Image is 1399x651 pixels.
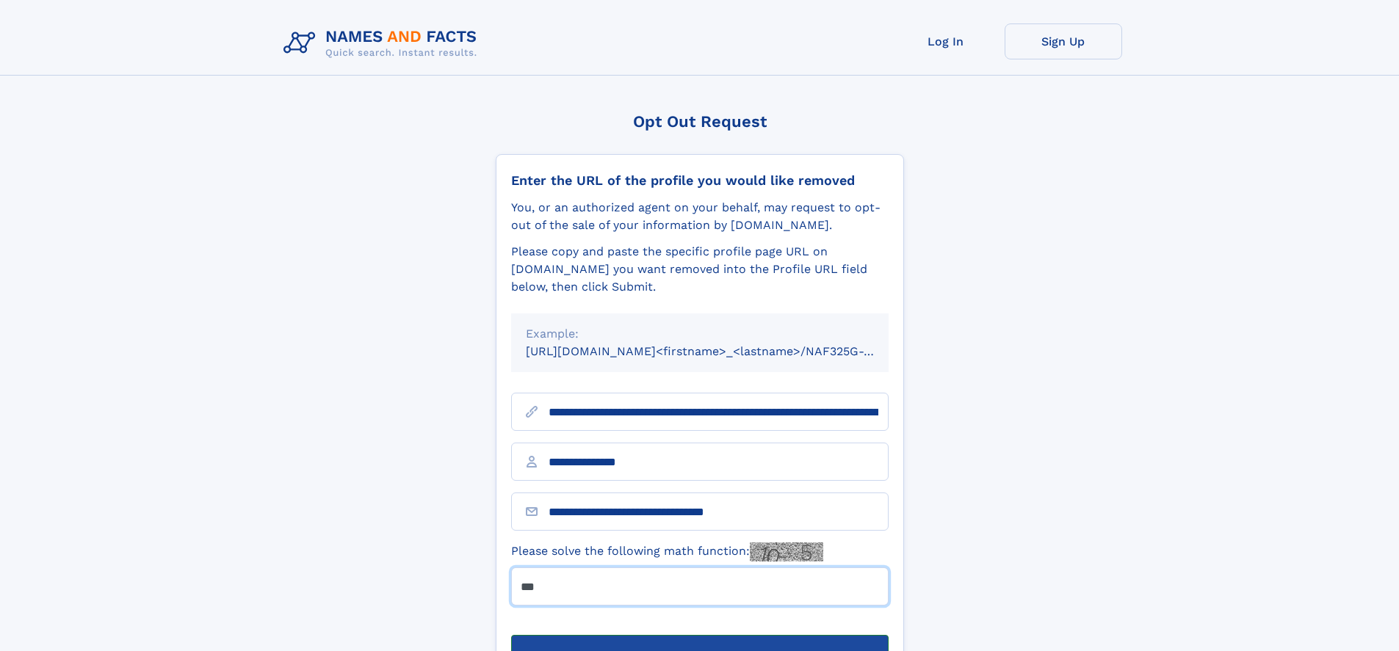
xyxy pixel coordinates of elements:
[511,542,823,561] label: Please solve the following math function:
[511,243,889,296] div: Please copy and paste the specific profile page URL on [DOMAIN_NAME] you want removed into the Pr...
[887,23,1005,59] a: Log In
[526,325,874,343] div: Example:
[526,344,917,358] small: [URL][DOMAIN_NAME]<firstname>_<lastname>/NAF325G-xxxxxxxx
[511,172,889,189] div: Enter the URL of the profile you would like removed
[278,23,489,63] img: Logo Names and Facts
[496,112,904,131] div: Opt Out Request
[511,199,889,234] div: You, or an authorized agent on your behalf, may request to opt-out of the sale of your informatio...
[1005,23,1122,59] a: Sign Up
